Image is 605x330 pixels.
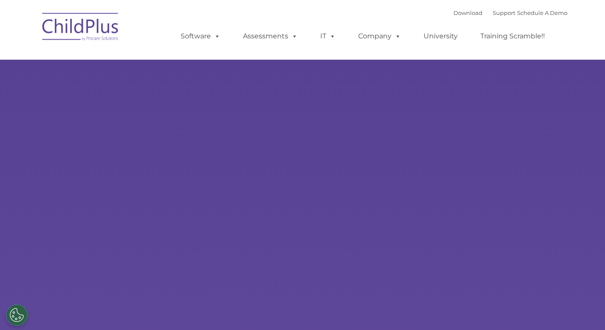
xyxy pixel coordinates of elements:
[415,28,466,45] a: University
[453,9,482,16] a: Download
[453,9,567,16] font: |
[472,28,553,45] a: Training Scramble!!
[312,28,344,45] a: IT
[350,28,409,45] a: Company
[172,28,229,45] a: Software
[6,304,27,326] button: Cookies Settings
[493,9,515,16] a: Support
[234,28,306,45] a: Assessments
[517,9,567,16] a: Schedule A Demo
[38,7,123,49] img: ChildPlus by Procare Solutions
